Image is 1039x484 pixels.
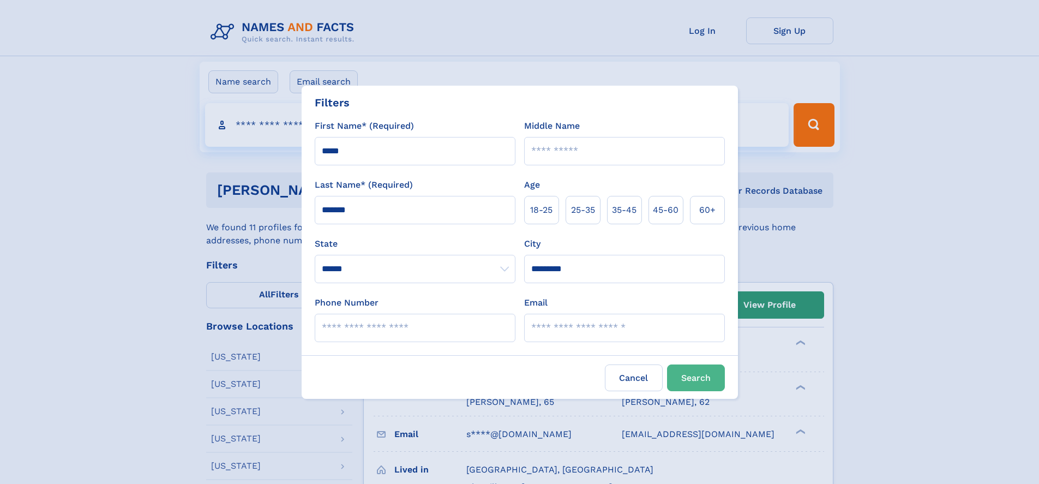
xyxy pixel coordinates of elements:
[612,204,636,217] span: 35‑45
[524,296,548,309] label: Email
[315,94,350,111] div: Filters
[524,237,540,250] label: City
[653,204,678,217] span: 45‑60
[530,204,552,217] span: 18‑25
[605,365,663,391] label: Cancel
[699,204,716,217] span: 60+
[315,178,413,192] label: Last Name* (Required)
[315,237,515,250] label: State
[315,296,379,309] label: Phone Number
[524,178,540,192] label: Age
[315,119,414,133] label: First Name* (Required)
[524,119,580,133] label: Middle Name
[571,204,595,217] span: 25‑35
[667,365,725,391] button: Search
